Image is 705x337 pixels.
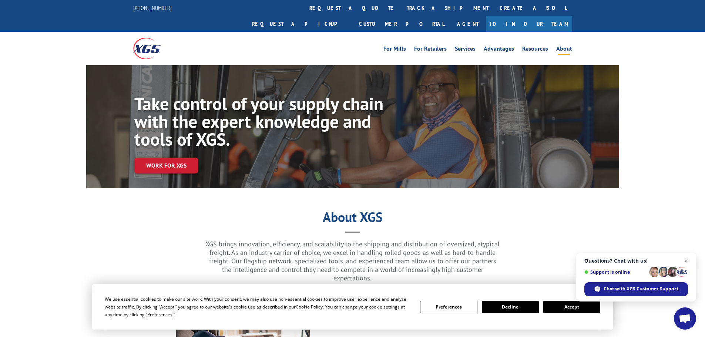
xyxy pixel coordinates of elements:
[133,4,172,11] a: [PHONE_NUMBER]
[296,304,323,310] span: Cookie Policy
[584,269,647,275] span: Support is online
[674,307,696,330] div: Open chat
[134,95,385,152] h1: Take control of your supply chain with the expert knowledge and tools of XGS.
[414,46,447,54] a: For Retailers
[484,46,514,54] a: Advantages
[682,256,691,265] span: Close chat
[604,286,678,292] span: Chat with XGS Customer Support
[353,16,450,32] a: Customer Portal
[92,284,613,330] div: Cookie Consent Prompt
[543,301,600,313] button: Accept
[105,295,411,319] div: We use essential cookies to make our site work. With your consent, we may also use non-essential ...
[383,46,406,54] a: For Mills
[420,301,477,313] button: Preferences
[86,212,619,226] h1: About XGS
[486,16,572,32] a: Join Our Team
[482,301,539,313] button: Decline
[450,16,486,32] a: Agent
[246,16,353,32] a: Request a pickup
[205,240,501,282] p: XGS brings innovation, efficiency, and scalability to the shipping and distribution of oversized,...
[455,46,476,54] a: Services
[134,158,198,173] a: Work for XGS
[556,46,572,54] a: About
[147,311,172,318] span: Preferences
[584,258,688,264] span: Questions? Chat with us!
[522,46,548,54] a: Resources
[584,282,688,296] div: Chat with XGS Customer Support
